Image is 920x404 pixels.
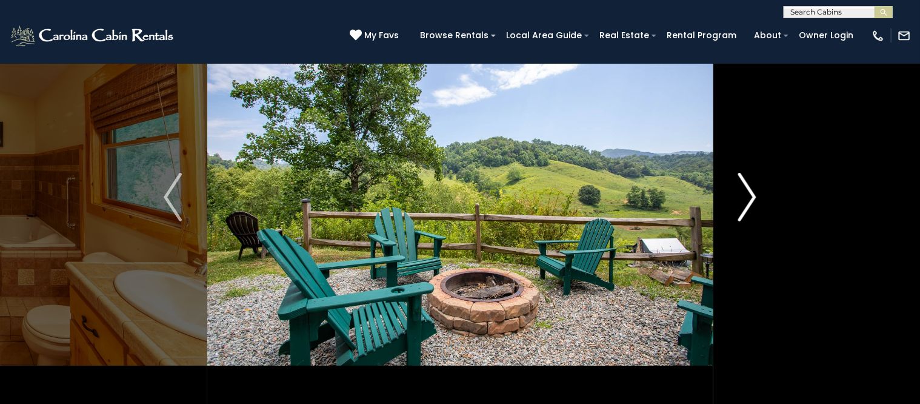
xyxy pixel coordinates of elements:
[9,24,177,48] img: White-1-2.png
[872,29,885,42] img: phone-regular-white.png
[593,26,655,45] a: Real Estate
[414,26,495,45] a: Browse Rentals
[364,29,399,42] span: My Favs
[500,26,588,45] a: Local Area Guide
[793,26,859,45] a: Owner Login
[748,26,787,45] a: About
[350,29,402,42] a: My Favs
[661,26,742,45] a: Rental Program
[898,29,911,42] img: mail-regular-white.png
[164,173,182,221] img: arrow
[738,173,756,221] img: arrow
